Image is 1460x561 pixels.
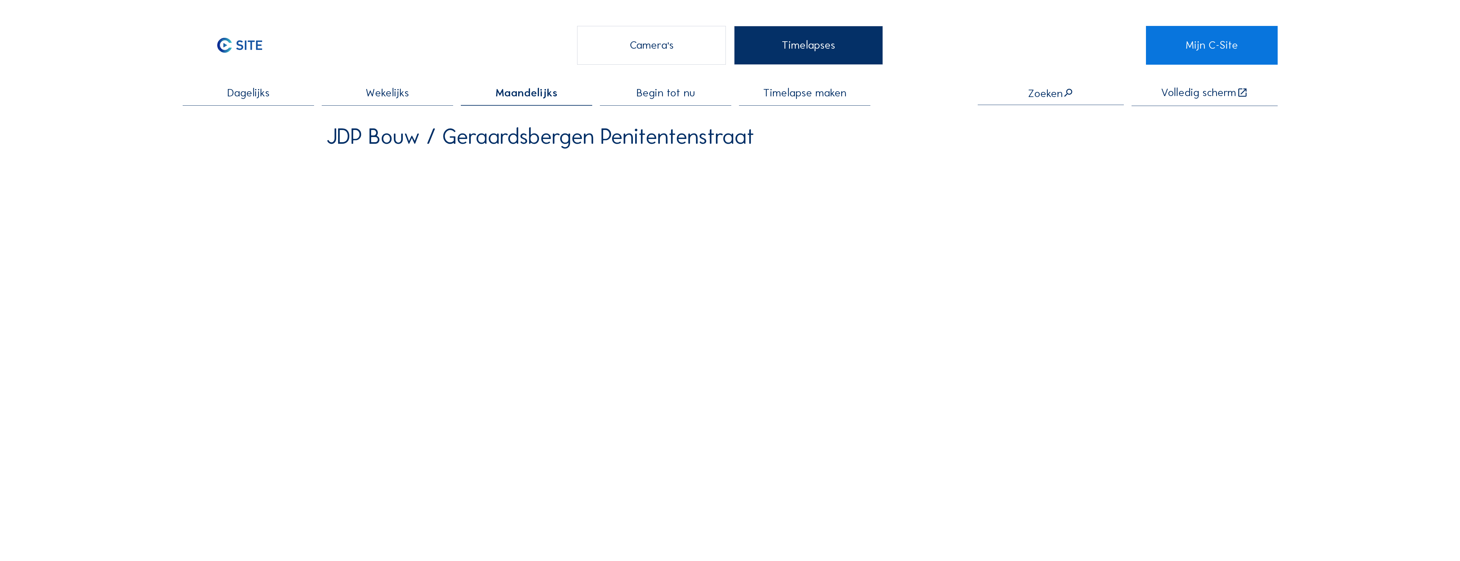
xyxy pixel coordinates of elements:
div: Timelapses [734,26,883,64]
a: Mijn C-Site [1146,26,1277,64]
div: Zoeken [1028,87,1074,99]
a: C-SITE Logo [183,26,314,64]
video: Your browser does not support the video tag. [326,158,1133,561]
span: Timelapse maken [763,87,846,98]
div: JDP Bouw / Geraardsbergen Penitentenstraat [326,126,754,147]
span: Dagelijks [227,87,270,98]
div: Volledig scherm [1161,87,1236,99]
span: Begin tot nu [636,87,695,98]
div: Camera's [577,26,726,64]
span: Wekelijks [366,87,409,98]
img: C-SITE Logo [183,26,297,64]
span: Maandelijks [495,87,558,98]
